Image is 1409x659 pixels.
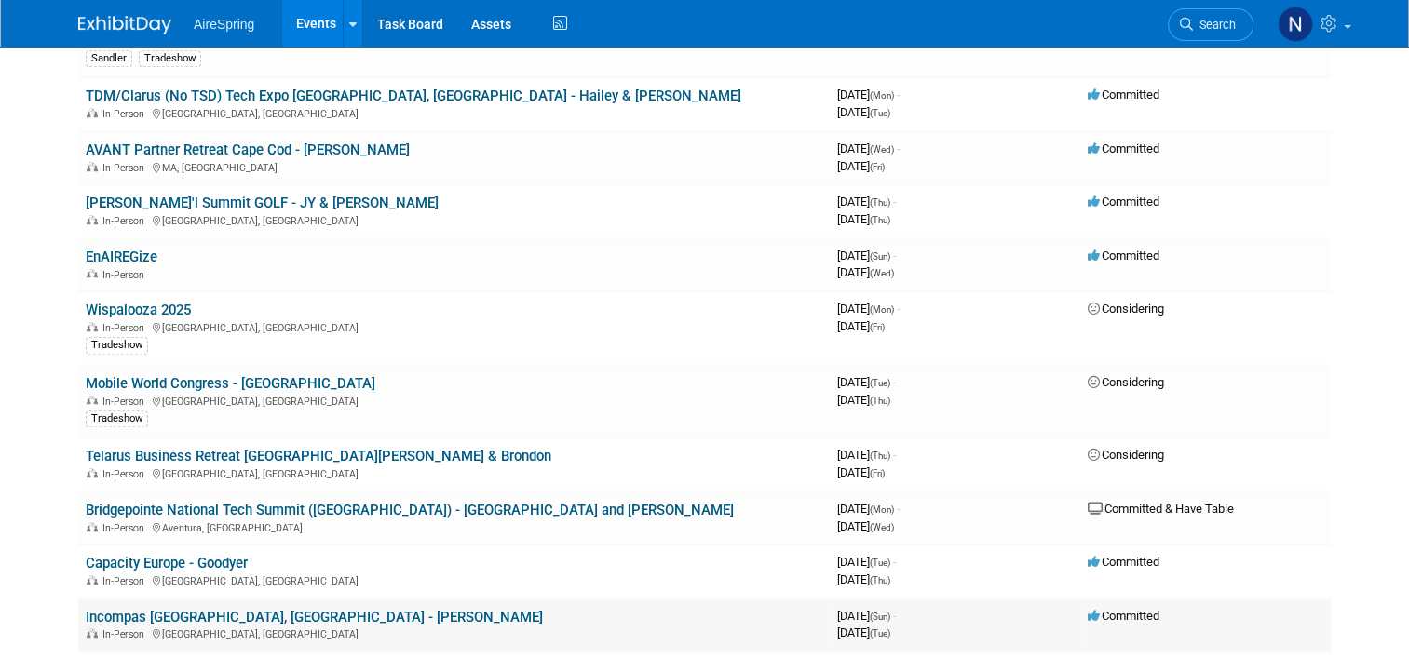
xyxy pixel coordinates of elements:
[837,195,896,208] span: [DATE]
[102,522,150,534] span: In-Person
[1088,448,1164,462] span: Considering
[870,451,890,461] span: (Thu)
[870,612,890,622] span: (Sun)
[837,448,896,462] span: [DATE]
[893,375,896,389] span: -
[87,269,98,278] img: In-Person Event
[1088,302,1164,316] span: Considering
[870,378,890,388] span: (Tue)
[837,87,900,101] span: [DATE]
[1088,249,1159,262] span: Committed
[194,17,254,32] span: AireSpring
[102,468,150,480] span: In-Person
[86,195,439,211] a: [PERSON_NAME]'l Summit GOLF - JY & [PERSON_NAME]
[837,375,896,389] span: [DATE]
[87,628,98,638] img: In-Person Event
[837,105,890,119] span: [DATE]
[893,555,896,569] span: -
[1278,7,1313,42] img: Natalie Pyron
[87,162,98,171] img: In-Person Event
[837,572,890,586] span: [DATE]
[86,519,822,534] div: Aventura, [GEOGRAPHIC_DATA]
[1088,87,1159,101] span: Committed
[86,249,157,265] a: EnAIREGize
[893,448,896,462] span: -
[870,504,894,515] span: (Mon)
[870,197,890,208] span: (Thu)
[870,251,890,262] span: (Sun)
[837,265,894,279] span: [DATE]
[86,337,148,354] div: Tradeshow
[837,609,896,623] span: [DATE]
[86,410,148,427] div: Tradeshow
[1088,375,1164,389] span: Considering
[87,396,98,405] img: In-Person Event
[1088,502,1234,516] span: Committed & Have Table
[86,212,822,227] div: [GEOGRAPHIC_DATA], [GEOGRAPHIC_DATA]
[897,87,900,101] span: -
[102,162,150,174] span: In-Person
[1088,195,1159,208] span: Committed
[86,159,822,174] div: MA, [GEOGRAPHIC_DATA]
[837,212,890,226] span: [DATE]
[870,108,890,118] span: (Tue)
[102,575,150,587] span: In-Person
[78,16,171,34] img: ExhibitDay
[837,502,900,516] span: [DATE]
[102,396,150,408] span: In-Person
[86,105,822,120] div: [GEOGRAPHIC_DATA], [GEOGRAPHIC_DATA]
[86,393,822,408] div: [GEOGRAPHIC_DATA], [GEOGRAPHIC_DATA]
[837,465,885,479] span: [DATE]
[1088,555,1159,569] span: Committed
[86,625,822,640] div: [GEOGRAPHIC_DATA], [GEOGRAPHIC_DATA]
[86,572,822,587] div: [GEOGRAPHIC_DATA], [GEOGRAPHIC_DATA]
[86,465,822,480] div: [GEOGRAPHIC_DATA], [GEOGRAPHIC_DATA]
[86,502,734,518] a: Bridgepointe National Tech Summit ([GEOGRAPHIC_DATA]) - [GEOGRAPHIC_DATA] and [PERSON_NAME]
[837,319,885,333] span: [DATE]
[86,302,191,318] a: Wispalooza 2025
[897,302,900,316] span: -
[102,215,150,227] span: In-Person
[87,322,98,331] img: In-Person Event
[837,555,896,569] span: [DATE]
[87,522,98,531] img: In-Person Event
[837,249,896,262] span: [DATE]
[87,108,98,117] img: In-Person Event
[1168,8,1253,41] a: Search
[87,468,98,477] img: In-Person Event
[870,396,890,406] span: (Thu)
[870,144,894,155] span: (Wed)
[837,302,900,316] span: [DATE]
[86,50,132,67] div: Sandler
[102,628,150,640] span: In-Person
[86,375,375,392] a: Mobile World Congress - [GEOGRAPHIC_DATA]
[870,575,890,585] span: (Thu)
[870,215,890,225] span: (Thu)
[102,269,150,281] span: In-Person
[837,519,894,533] span: [DATE]
[86,319,822,334] div: [GEOGRAPHIC_DATA], [GEOGRAPHIC_DATA]
[139,50,201,67] div: Tradeshow
[102,322,150,334] span: In-Person
[870,628,890,639] span: (Tue)
[1088,609,1159,623] span: Committed
[893,195,896,208] span: -
[893,609,896,623] span: -
[870,322,885,332] span: (Fri)
[870,268,894,278] span: (Wed)
[870,522,894,532] span: (Wed)
[870,558,890,568] span: (Tue)
[870,162,885,172] span: (Fri)
[837,159,885,173] span: [DATE]
[87,575,98,585] img: In-Person Event
[86,141,410,158] a: AVANT Partner Retreat Cape Cod - [PERSON_NAME]
[897,141,900,155] span: -
[87,215,98,224] img: In-Person Event
[837,393,890,407] span: [DATE]
[870,90,894,101] span: (Mon)
[86,609,543,625] a: Incompas [GEOGRAPHIC_DATA], [GEOGRAPHIC_DATA] - [PERSON_NAME]
[86,555,248,572] a: Capacity Europe - Goodyer
[837,141,900,155] span: [DATE]
[870,304,894,315] span: (Mon)
[1088,141,1159,155] span: Committed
